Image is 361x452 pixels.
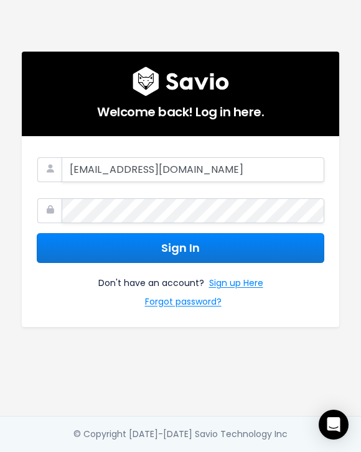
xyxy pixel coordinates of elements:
[62,157,324,182] input: Your Work Email Address
[37,233,324,264] button: Sign In
[209,275,263,293] a: Sign up Here
[37,263,324,311] div: Don't have an account?
[73,427,288,442] div: © Copyright [DATE]-[DATE] Savio Technology Inc
[145,294,222,312] a: Forgot password?
[37,96,324,121] h5: Welcome back! Log in here.
[319,410,349,440] div: Open Intercom Messenger
[133,67,229,96] img: logo600x187.a314fd40982d.png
